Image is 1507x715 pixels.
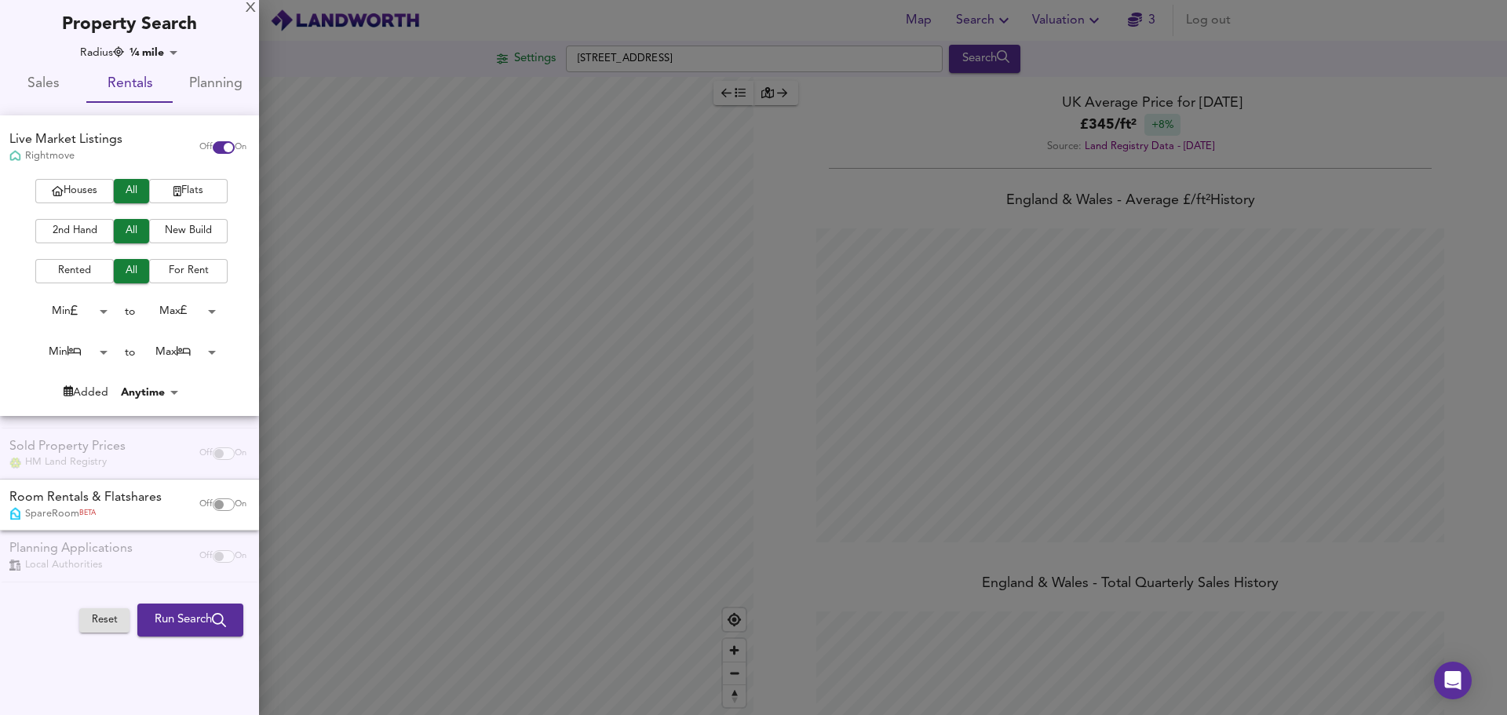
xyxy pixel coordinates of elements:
span: 2nd Hand [43,222,106,240]
button: All [114,179,149,203]
div: to [125,345,135,360]
span: Rented [43,262,106,280]
span: For Rent [157,262,220,280]
div: Min [27,299,113,323]
span: All [122,262,141,280]
div: Added [64,385,108,400]
button: 2nd Hand [35,219,114,243]
span: Off [199,498,213,511]
button: All [114,219,149,243]
span: Sales [9,72,77,97]
span: Off [199,141,213,154]
div: Anytime [116,385,184,400]
div: Min [27,340,113,364]
span: Run Search [155,610,226,630]
div: Rightmove [9,149,122,163]
button: New Build [149,219,228,243]
div: ¼ mile [125,45,183,60]
button: Reset [79,608,130,633]
div: X [246,3,256,14]
span: BETA [79,509,96,519]
div: Open Intercom Messenger [1434,662,1472,699]
span: All [122,222,141,240]
img: SpareRoom [10,507,20,520]
span: Reset [87,611,122,629]
button: Rented [35,259,114,283]
span: All [122,182,141,200]
button: For Rent [149,259,228,283]
span: Flats [157,182,220,200]
span: Houses [43,182,106,200]
span: Planning [182,72,250,97]
div: Max [135,299,221,323]
button: Flats [149,179,228,203]
img: Rightmove [9,150,21,163]
span: Rentals [96,72,163,97]
div: Live Market Listings [9,131,122,149]
div: to [125,304,135,319]
button: All [114,259,149,283]
div: Room Rentals & Flatshares [9,489,162,507]
span: On [235,498,246,511]
button: Houses [35,179,114,203]
div: Radius [80,45,124,60]
div: SpareRoom [9,507,162,521]
div: Max [135,340,221,364]
span: On [235,141,246,154]
span: New Build [157,222,220,240]
button: Run Search [137,604,243,637]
